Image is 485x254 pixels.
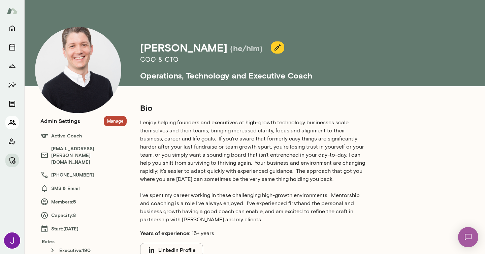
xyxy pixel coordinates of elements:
[140,54,431,65] h6: COO & CTO
[5,116,19,129] button: Members
[140,102,366,113] h5: Bio
[40,171,127,179] h6: [PHONE_NUMBER]
[5,154,19,167] button: Manage
[5,78,19,92] button: Insights
[40,117,80,125] h6: Admin Settings
[4,232,20,249] img: Jocelyn Grodin
[5,97,19,110] button: Documents
[40,184,127,192] h6: SMS & Email
[5,40,19,54] button: Sessions
[35,27,121,113] img: Dustin Lucien
[40,238,127,245] h6: Rates
[40,145,127,165] h6: [EMAIL_ADDRESS][PERSON_NAME][DOMAIN_NAME]
[104,116,127,126] button: Manage
[40,225,127,233] h6: Start: [DATE]
[5,135,19,148] button: Client app
[40,132,127,140] h6: Active Coach
[40,198,127,206] h6: Members: 5
[140,65,431,81] h5: Operations, Technology and Executive Coach
[140,119,366,224] p: I enjoy helping founders and executives at high-growth technology businesses scale themselves and...
[40,211,127,219] h6: Capacity: 8
[140,41,227,54] h4: [PERSON_NAME]
[7,4,18,17] img: Mento
[5,59,19,73] button: Growth Plan
[5,22,19,35] button: Home
[140,229,366,237] p: 15+ years
[230,43,263,54] h5: (he/him)
[140,230,190,236] b: Years of experience:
